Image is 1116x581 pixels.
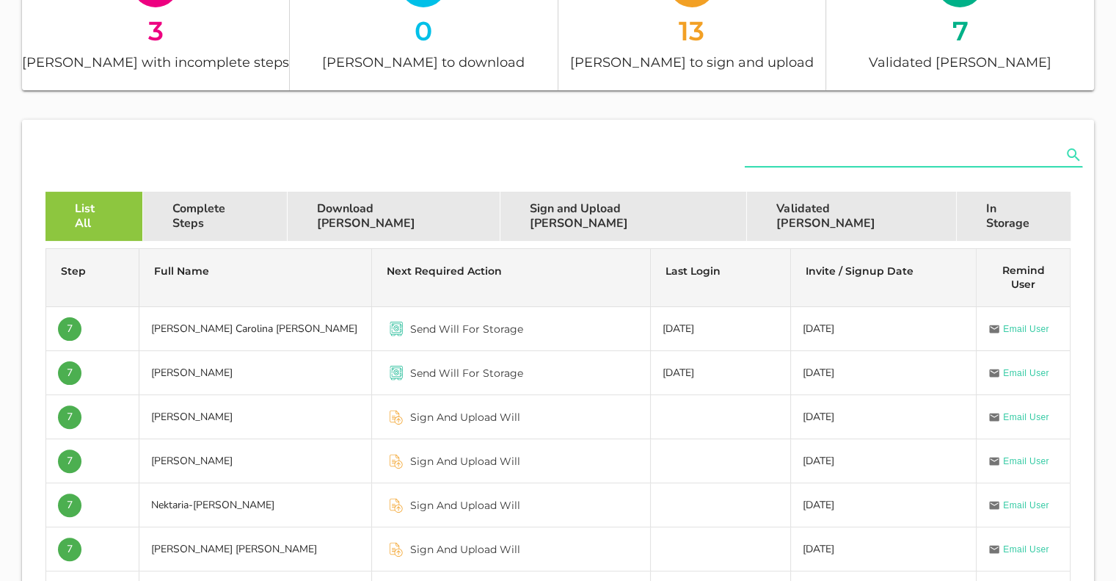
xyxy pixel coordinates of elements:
td: Nektaria-[PERSON_NAME] [139,483,372,527]
a: Email User [988,454,1049,469]
span: Send Will For Storage [410,366,523,380]
th: Full Name: Not sorted. Activate to sort ascending. [139,249,372,307]
span: Email User [1003,366,1049,380]
span: Sign And Upload Will [410,410,520,425]
td: [DATE] [651,351,790,395]
div: Download [PERSON_NAME] [288,192,500,241]
span: [DATE] [803,322,834,336]
span: 7 [67,361,73,385]
th: Last Login: Not sorted. Activate to sort ascending. [651,249,790,307]
div: Validated [PERSON_NAME] [747,192,957,241]
td: [PERSON_NAME] [PERSON_NAME] [139,527,372,571]
span: Step [61,264,86,278]
div: In Storage [957,192,1071,241]
div: [PERSON_NAME] to sign and upload [558,51,825,73]
td: [PERSON_NAME] [139,395,372,439]
th: Next Required Action: Not sorted. Activate to sort ascending. [372,249,651,307]
a: Email User [988,366,1049,380]
td: [PERSON_NAME] [139,439,372,483]
div: 13 [558,18,825,43]
span: 7 [67,450,73,473]
span: Invite / Signup Date [806,264,913,278]
span: Next Required Action [387,264,502,278]
span: 7 [67,405,73,429]
td: [PERSON_NAME] [139,351,372,395]
div: 3 [22,18,289,43]
div: 0 [290,18,557,43]
span: [DATE] [803,498,834,512]
span: Full Name [154,264,209,278]
div: [PERSON_NAME] to download [290,51,557,73]
span: Email User [1003,322,1049,336]
div: Complete Steps [143,192,288,241]
span: [DATE] [803,410,834,424]
span: [DATE] [803,454,834,468]
span: Email User [1003,454,1049,469]
span: 7 [67,494,73,517]
div: 7 [826,18,1094,43]
span: Sign And Upload Will [410,454,520,469]
a: Email User [988,410,1049,425]
div: List All [45,192,143,241]
span: Email User [1003,410,1049,425]
a: Email User [988,322,1049,336]
div: Validated [PERSON_NAME] [826,51,1094,73]
td: [PERSON_NAME] Carolina [PERSON_NAME] [139,307,372,351]
span: [DATE] [803,366,834,380]
span: Email User [1003,498,1049,513]
a: Email User [988,542,1049,557]
button: Search name, email, testator ID or ID number appended action [1060,145,1087,165]
span: Last Login [665,264,721,278]
span: Send Will For Storage [410,322,523,336]
a: Email User [988,498,1049,513]
span: Sign And Upload Will [410,498,520,513]
span: Sign And Upload Will [410,542,520,557]
th: Invite / Signup Date: Not sorted. Activate to sort ascending. [791,249,977,307]
th: Remind User [977,249,1070,307]
div: [PERSON_NAME] with incomplete steps [22,51,289,73]
span: [DATE] [803,542,834,556]
td: [DATE] [651,307,790,351]
th: Step: Not sorted. Activate to sort ascending. [46,249,139,307]
span: Email User [1003,542,1049,557]
span: Remind User [1002,264,1045,291]
div: Sign and Upload [PERSON_NAME] [500,192,747,241]
span: 7 [67,538,73,561]
span: 7 [67,317,73,341]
